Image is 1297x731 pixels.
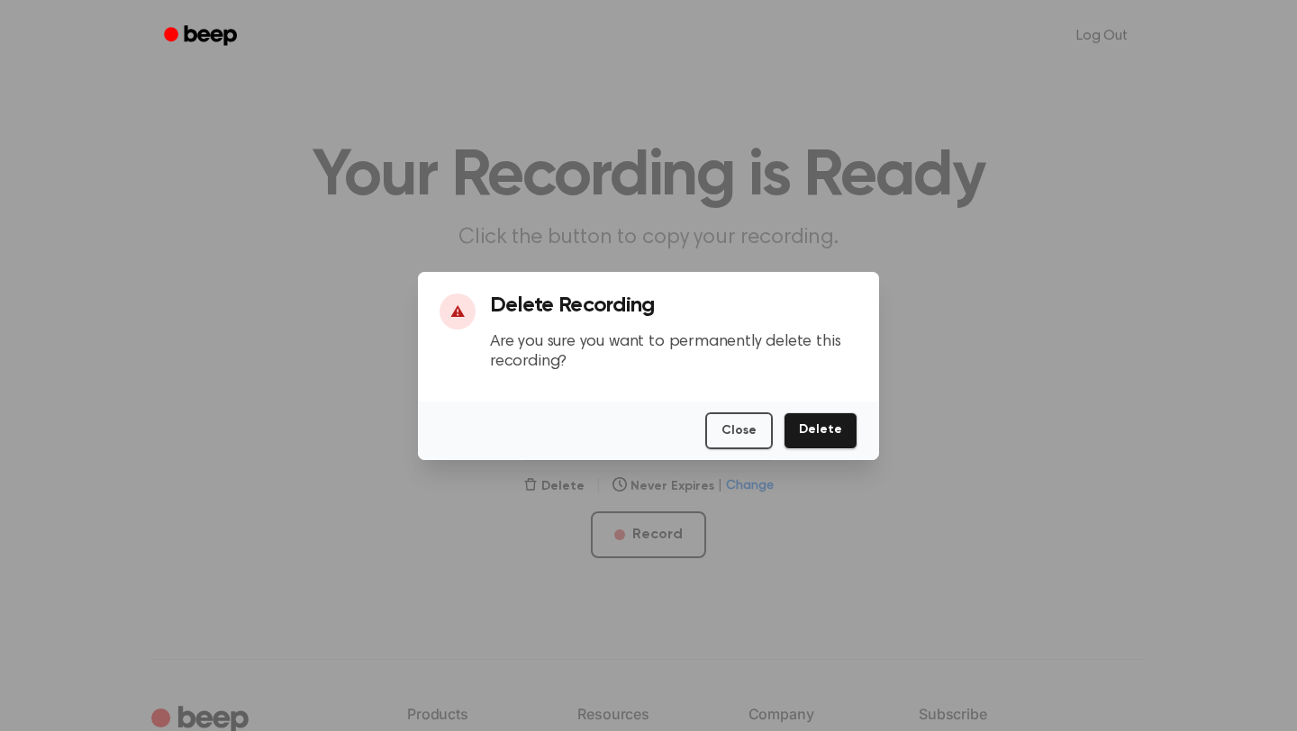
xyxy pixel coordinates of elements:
[440,293,476,329] div: ⚠
[1058,14,1146,58] a: Log Out
[151,19,253,54] a: Beep
[490,332,857,373] p: Are you sure you want to permanently delete this recording?
[784,412,857,449] button: Delete
[705,412,773,449] button: Close
[490,293,857,318] h3: Delete Recording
